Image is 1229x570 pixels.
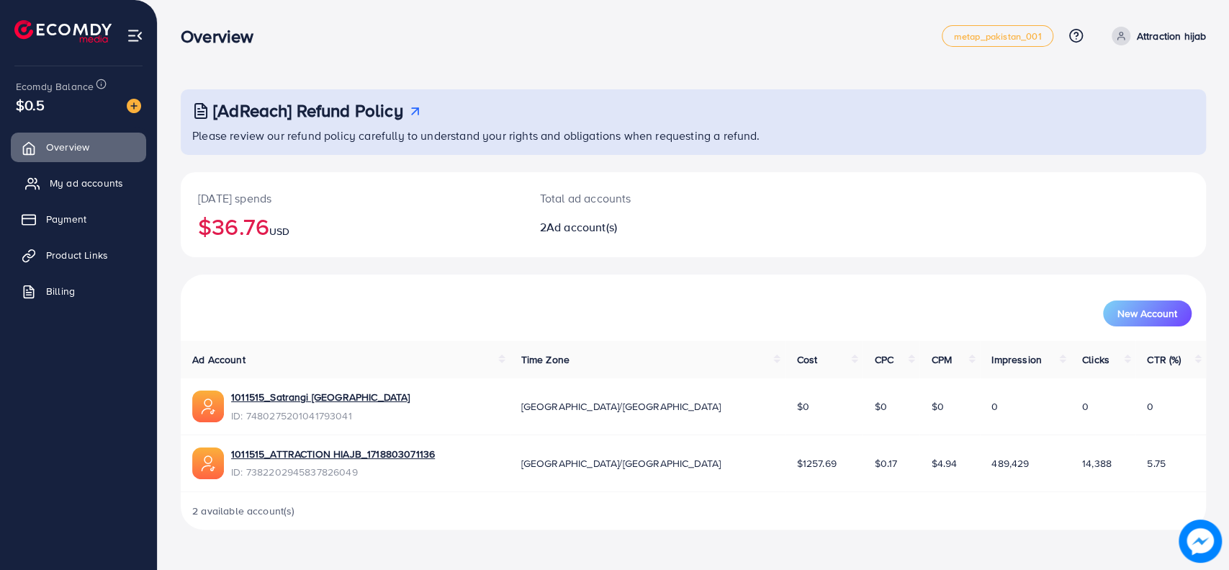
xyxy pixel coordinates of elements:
[796,352,817,367] span: Cost
[16,79,94,94] span: Ecomdy Balance
[540,221,762,234] h2: 2
[521,399,721,414] span: [GEOGRAPHIC_DATA]/[GEOGRAPHIC_DATA]
[11,205,146,233] a: Payment
[11,133,146,161] a: Overview
[1147,399,1153,414] span: 0
[127,27,143,44] img: menu
[1147,352,1181,367] span: CTR (%)
[50,176,123,190] span: My ad accounts
[546,219,617,235] span: Ad account(s)
[192,127,1197,144] p: Please review our refund policy carefully to understand your rights and obligations when requesti...
[192,391,224,422] img: ic-ads-acc.e4c84228.svg
[181,26,265,47] h3: Overview
[11,241,146,270] a: Product Links
[1136,27,1206,45] p: Attraction hijab
[931,399,943,414] span: $0
[1082,456,1112,471] span: 14,388
[192,352,246,367] span: Ad Account
[231,465,435,479] span: ID: 7382202945837826049
[1106,27,1206,45] a: Attraction hijab
[16,94,45,115] span: $0.5
[1117,308,1177,319] span: New Account
[11,277,146,306] a: Billing
[198,213,505,240] h2: $36.76
[11,169,146,197] a: My ad accounts
[46,212,86,226] span: Payment
[231,390,410,404] a: 1011515_Satrangi [GEOGRAPHIC_DATA]
[540,190,762,207] p: Total ad accounts
[213,100,403,121] h3: [AdReach] Refund Policy
[991,352,1042,367] span: Impression
[1103,300,1192,326] button: New Account
[198,190,505,207] p: [DATE] spends
[874,352,893,367] span: CPC
[931,352,951,367] span: CPM
[46,140,89,154] span: Overview
[269,224,289,239] span: USD
[192,504,295,518] span: 2 available account(s)
[942,25,1054,47] a: metap_pakistan_001
[954,32,1042,41] span: metap_pakistan_001
[874,456,897,471] span: $0.17
[521,352,570,367] span: Time Zone
[991,456,1029,471] span: 489,429
[1082,399,1089,414] span: 0
[1082,352,1109,367] span: Clicks
[1147,456,1166,471] span: 5.75
[231,409,410,423] span: ID: 7480275201041793041
[46,284,75,298] span: Billing
[46,248,108,262] span: Product Links
[127,99,141,113] img: image
[521,456,721,471] span: [GEOGRAPHIC_DATA]/[GEOGRAPHIC_DATA]
[796,456,836,471] span: $1257.69
[231,447,435,461] a: 1011515_ATTRACTION HIAJB_1718803071136
[192,447,224,479] img: ic-ads-acc.e4c84228.svg
[14,20,112,43] img: logo
[874,399,886,414] span: $0
[931,456,957,471] span: $4.94
[1183,524,1218,559] img: image
[796,399,809,414] span: $0
[991,399,998,414] span: 0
